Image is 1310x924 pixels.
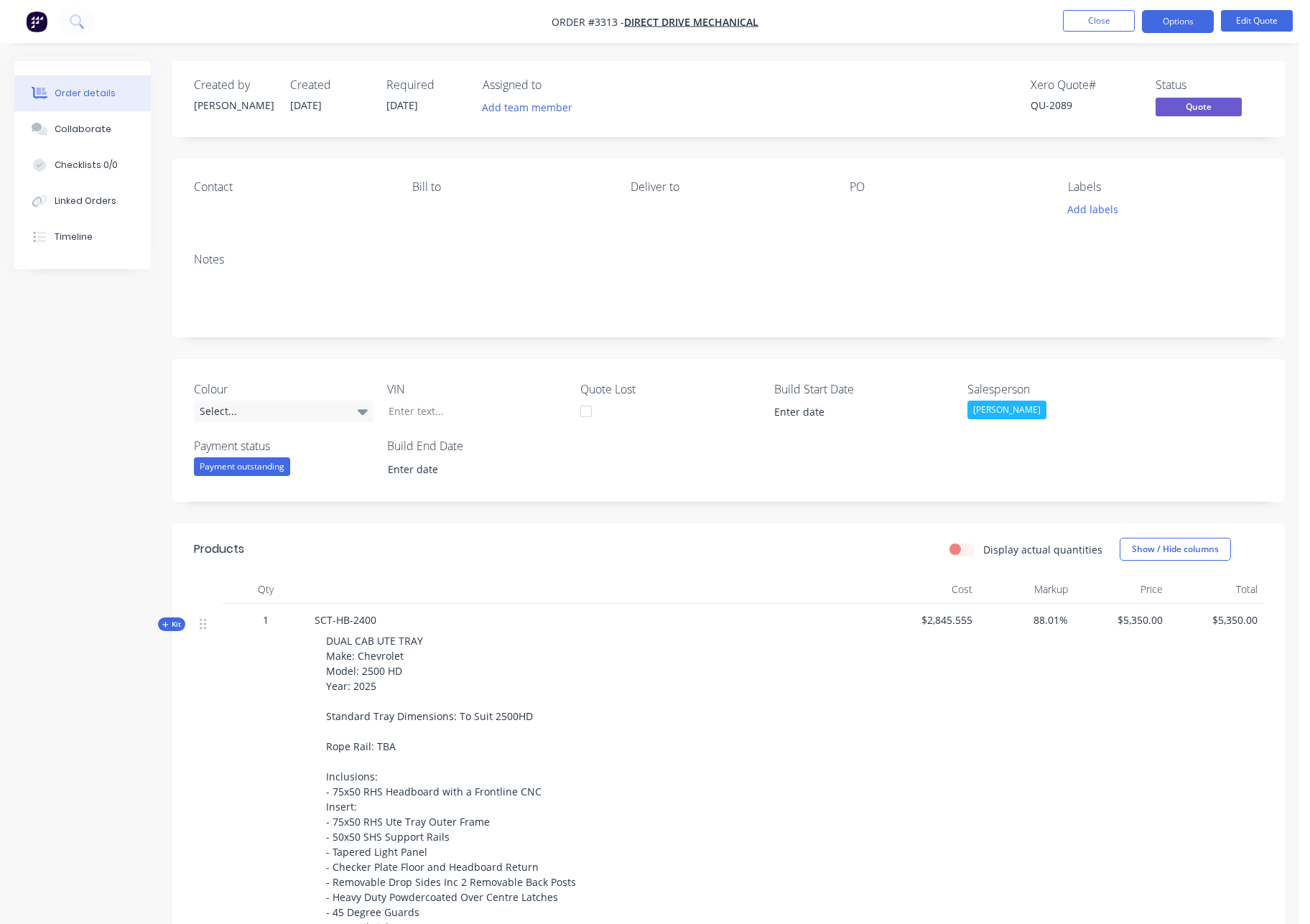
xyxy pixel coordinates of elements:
[223,575,309,604] div: Qty
[386,78,465,92] div: Required
[1169,575,1263,604] div: Total
[967,401,1046,419] div: [PERSON_NAME]
[55,230,93,243] div: Timeline
[194,381,373,398] label: Colour
[1156,98,1242,116] span: Quote
[194,253,1263,266] div: Notes
[412,180,608,194] div: Bill to
[386,98,418,112] span: [DATE]
[624,15,758,29] a: Direct Drive Mechanical
[194,457,290,476] div: Payment outstanding
[378,458,557,480] input: Enter date
[1060,200,1126,219] button: Add labels
[194,541,244,558] div: Products
[1142,10,1214,33] button: Options
[194,78,273,92] div: Created by
[774,381,954,398] label: Build Start Date
[14,111,151,147] button: Collaborate
[1068,180,1263,194] div: Labels
[883,575,978,604] div: Cost
[1174,612,1258,627] span: $5,350.00
[315,613,376,627] span: SCT-HB-2400
[552,15,624,29] span: Order #3313 -
[387,381,567,398] label: VIN
[14,75,151,111] button: Order details
[263,612,269,627] span: 1
[194,401,373,422] div: Select...
[850,180,1045,194] div: PO
[290,98,322,112] span: [DATE]
[162,619,181,630] span: Kit
[26,11,47,32] img: Factory
[55,123,111,136] div: Collaborate
[14,147,151,183] button: Checklists 0/0
[1074,575,1169,604] div: Price
[1156,98,1242,119] button: Quote
[55,159,118,172] div: Checklists 0/0
[889,612,972,627] span: $2,845.555
[475,98,580,117] button: Add team member
[55,195,116,207] div: Linked Orders
[1120,538,1231,561] button: Show / Hide columns
[1221,10,1293,32] button: Edit Quote
[978,575,1073,604] div: Markup
[194,98,273,113] div: [PERSON_NAME]
[764,401,943,423] input: Enter date
[580,381,760,398] label: Quote Lost
[631,180,826,194] div: Deliver to
[483,78,626,92] div: Assigned to
[1079,612,1163,627] span: $5,350.00
[14,183,151,219] button: Linked Orders
[483,98,580,117] button: Add team member
[158,617,185,631] div: Kit
[290,78,369,92] div: Created
[1063,10,1135,32] button: Close
[55,87,116,100] div: Order details
[1031,98,1138,113] div: QU-2089
[387,437,567,454] label: Build End Date
[983,542,1102,557] label: Display actual quantities
[1156,78,1263,92] div: Status
[1031,78,1138,92] div: Xero Quote #
[967,381,1147,398] label: Salesperson
[14,219,151,255] button: Timeline
[194,180,389,194] div: Contact
[984,612,1067,627] span: 88.01%
[194,437,373,454] label: Payment status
